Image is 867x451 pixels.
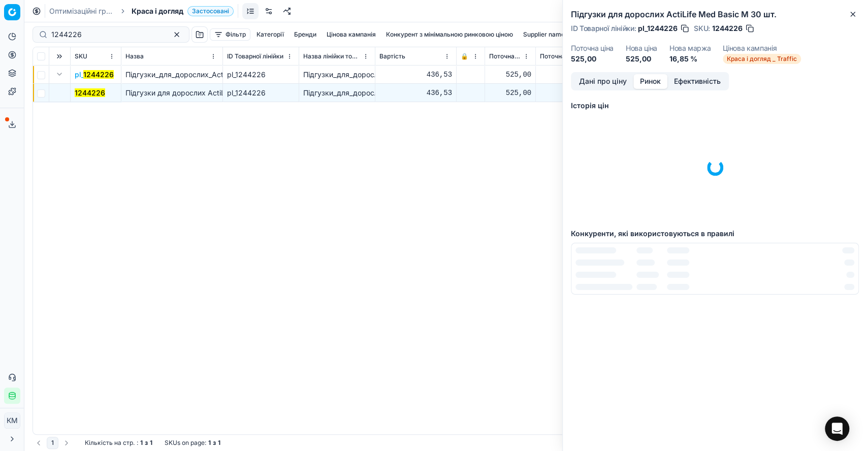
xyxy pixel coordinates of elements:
[165,439,206,447] span: SKUs on page :
[213,439,216,447] strong: з
[626,45,657,52] dt: Нова ціна
[667,74,727,89] button: Ефективність
[723,54,801,64] span: Краса і догляд _ Traffic
[303,52,361,60] span: Назва лінійки товарів
[572,74,633,89] button: Дані про ціну
[49,6,234,16] nav: breadcrumb
[125,88,303,97] span: Підгузки для дорослих ActiLife Med Basic M 30 шт.
[489,88,531,98] div: 525,00
[125,70,311,79] span: Підгузки_для_дорослих_ActiLife_Med_Basic_M_30_шт.
[132,6,183,16] span: Краса і догляд
[626,54,657,64] dd: 525,00
[85,439,135,447] span: Кількість на стр.
[489,70,531,80] div: 525,00
[489,52,521,60] span: Поточна ціна
[633,74,667,89] button: Ринок
[145,439,148,447] strong: з
[150,439,152,447] strong: 1
[208,439,211,447] strong: 1
[540,52,597,60] span: Поточна промо ціна
[669,45,711,52] dt: Нова маржа
[519,28,569,41] button: Supplier name
[461,52,468,60] span: 🔒
[132,6,234,16] span: Краса і доглядЗастосовані
[712,23,743,34] span: 1244226
[83,70,114,79] mark: 1244226
[227,70,295,80] div: pl_1244226
[303,70,371,80] div: Підгузки_для_дорослих_ActiLife_Med_Basic_M_30_шт.
[825,416,849,441] div: Open Intercom Messenger
[227,88,295,98] div: pl_1244226
[60,437,73,449] button: Go to next page
[382,28,517,41] button: Конкурент з мінімальною ринковою ціною
[75,70,114,80] button: pl_1244226
[4,412,20,429] button: КM
[571,101,859,111] h5: Історія цін
[379,52,405,60] span: Вартість
[33,437,73,449] nav: pagination
[47,437,58,449] button: 1
[571,54,614,64] dd: 525,00
[571,8,859,20] h2: Підгузки для дорослих ActiLife Med Basic M 30 шт.
[303,88,371,98] div: Підгузки_для_дорослих_ActiLife_Med_Basic_M_30_шт.
[252,28,288,41] button: Категорії
[290,28,320,41] button: Бренди
[669,54,711,64] dd: 16,85 %
[694,25,710,32] span: SKU :
[75,52,87,60] span: SKU
[227,52,283,60] span: ID Товарної лінійки
[638,23,678,34] span: pl_1244226
[125,52,144,60] span: Назва
[75,88,105,97] mark: 1244226
[218,439,220,447] strong: 1
[723,45,801,52] dt: Цінова кампанія
[75,70,114,80] span: pl_
[140,439,143,447] strong: 1
[379,70,452,80] div: 436,53
[571,25,636,32] span: ID Товарної лінійки :
[540,70,607,80] div: 525,00
[323,28,380,41] button: Цінова кампанія
[85,439,152,447] div: :
[540,88,607,98] div: 525,00
[51,29,163,40] input: Пошук по SKU або назві
[53,50,66,62] button: Expand all
[33,437,45,449] button: Go to previous page
[5,413,20,428] span: КM
[49,6,114,16] a: Оптимізаційні групи
[75,88,105,98] button: 1244226
[379,88,452,98] div: 436,53
[571,229,859,239] h5: Конкуренти, які використовуються в правилі
[571,45,614,52] dt: Поточна ціна
[187,6,234,16] span: Застосовані
[53,68,66,80] button: Expand
[210,28,250,41] button: Фільтр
